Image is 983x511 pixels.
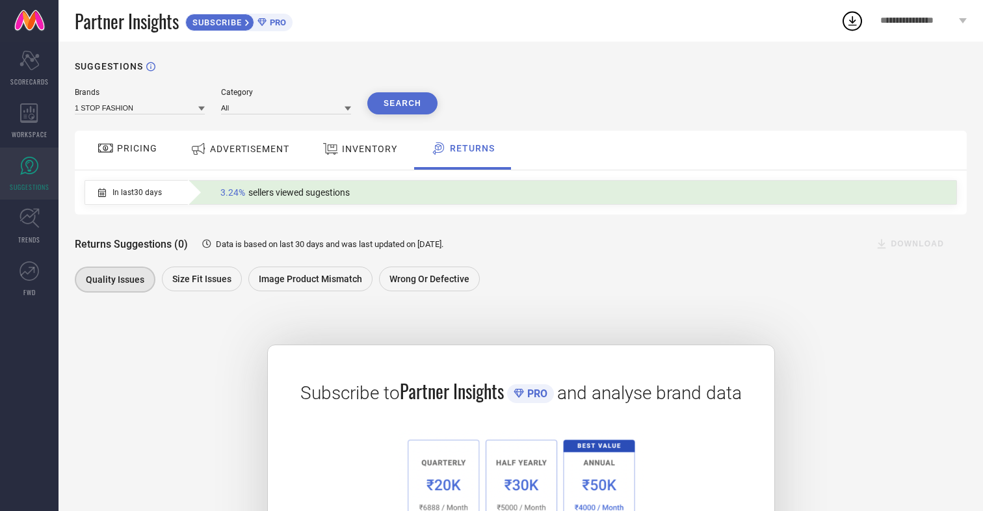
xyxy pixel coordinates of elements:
[214,184,356,201] div: Percentage of sellers who have viewed suggestions for the current Insight Type
[248,187,350,198] span: sellers viewed sugestions
[86,274,144,285] span: Quality issues
[216,239,443,249] span: Data is based on last 30 days and was last updated on [DATE] .
[186,18,245,27] span: SUBSCRIBE
[367,92,438,114] button: Search
[300,382,400,404] span: Subscribe to
[267,18,286,27] span: PRO
[75,238,188,250] span: Returns Suggestions (0)
[221,88,351,97] div: Category
[342,144,397,154] span: INVENTORY
[172,274,231,284] span: Size fit issues
[18,235,40,244] span: TRENDS
[12,129,47,139] span: WORKSPACE
[841,9,864,33] div: Open download list
[557,382,742,404] span: and analyse brand data
[450,143,495,153] span: RETURNS
[23,287,36,297] span: FWD
[400,378,504,404] span: Partner Insights
[389,274,469,284] span: Wrong or Defective
[112,188,162,197] span: In last 30 days
[10,182,49,192] span: SUGGESTIONS
[220,187,245,198] span: 3.24%
[185,10,293,31] a: SUBSCRIBEPRO
[75,88,205,97] div: Brands
[75,61,143,72] h1: SUGGESTIONS
[524,387,547,400] span: PRO
[117,143,157,153] span: PRICING
[259,274,362,284] span: Image product mismatch
[10,77,49,86] span: SCORECARDS
[75,8,179,34] span: Partner Insights
[210,144,289,154] span: ADVERTISEMENT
